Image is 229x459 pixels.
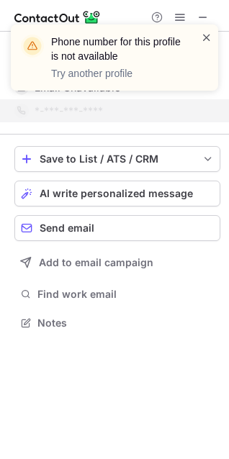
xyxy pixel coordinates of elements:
button: AI write personalized message [14,181,220,206]
button: Find work email [14,284,220,304]
button: Add to email campaign [14,250,220,276]
header: Phone number for this profile is not available [51,35,184,63]
span: Send email [40,222,94,234]
img: warning [21,35,44,58]
span: Add to email campaign [39,257,153,268]
button: Send email [14,215,220,241]
span: Notes [37,317,215,330]
span: Find work email [37,288,215,301]
button: Notes [14,313,220,333]
span: AI write personalized message [40,188,193,199]
button: save-profile-one-click [14,146,220,172]
img: ContactOut v5.3.10 [14,9,101,26]
div: Save to List / ATS / CRM [40,153,195,165]
p: Try another profile [51,66,184,81]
